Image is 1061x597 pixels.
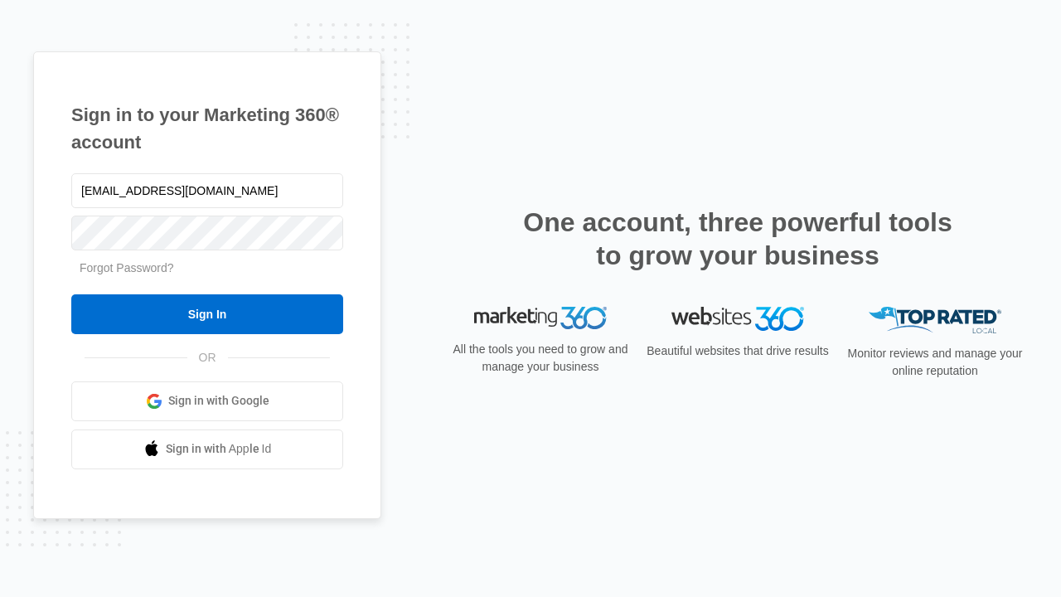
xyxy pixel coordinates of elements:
[448,341,633,376] p: All the tools you need to grow and manage your business
[671,307,804,331] img: Websites 360
[869,307,1001,334] img: Top Rated Local
[474,307,607,330] img: Marketing 360
[187,349,228,366] span: OR
[80,261,174,274] a: Forgot Password?
[518,206,957,272] h2: One account, three powerful tools to grow your business
[166,440,272,458] span: Sign in with Apple Id
[168,392,269,410] span: Sign in with Google
[71,101,343,156] h1: Sign in to your Marketing 360® account
[71,430,343,469] a: Sign in with Apple Id
[645,342,831,360] p: Beautiful websites that drive results
[71,381,343,421] a: Sign in with Google
[842,345,1028,380] p: Monitor reviews and manage your online reputation
[71,173,343,208] input: Email
[71,294,343,334] input: Sign In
